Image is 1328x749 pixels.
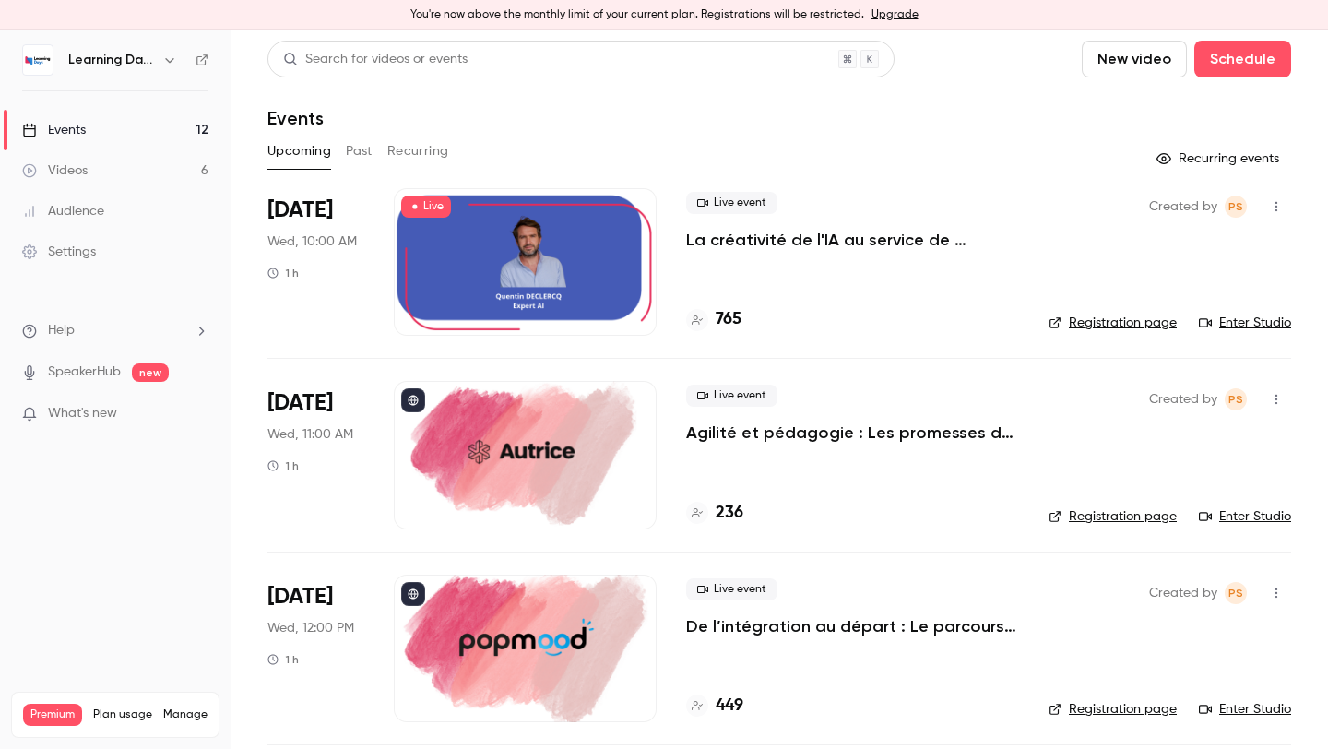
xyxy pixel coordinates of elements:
a: SpeakerHub [48,363,121,382]
a: Registration page [1049,507,1177,526]
button: Past [346,137,373,166]
div: Settings [22,243,96,261]
span: Help [48,321,75,340]
img: Learning Days [23,45,53,75]
a: Enter Studio [1199,700,1291,719]
h1: Events [267,107,324,129]
a: 765 [686,307,741,332]
div: 1 h [267,266,299,280]
a: 236 [686,501,743,526]
button: New video [1082,41,1187,77]
iframe: Noticeable Trigger [186,406,208,422]
a: Registration page [1049,314,1177,332]
button: Upcoming [267,137,331,166]
div: 1 h [267,458,299,473]
h4: 236 [716,501,743,526]
span: Prad Selvarajah [1225,582,1247,604]
div: Events [22,121,86,139]
span: Prad Selvarajah [1225,388,1247,410]
div: Oct 8 Wed, 12:00 PM (Europe/Paris) [267,575,364,722]
span: Wed, 10:00 AM [267,232,357,251]
a: Agilité et pédagogie : Les promesses de l'IA au service de l'expérience apprenante sont-elles ten... [686,422,1019,444]
span: Prad Selvarajah [1225,196,1247,218]
span: What's new [48,404,117,423]
button: Recurring events [1148,144,1291,173]
h4: 765 [716,307,741,332]
span: Plan usage [93,707,152,722]
span: Live event [686,578,777,600]
a: La créativité de l'IA au service de l'expérience apprenante. [686,229,1019,251]
span: [DATE] [267,196,333,225]
div: 1 h [267,652,299,667]
a: Registration page [1049,700,1177,719]
span: Wed, 11:00 AM [267,425,353,444]
a: Manage [163,707,207,722]
button: Recurring [387,137,449,166]
div: Videos [22,161,88,180]
span: Created by [1149,388,1217,410]
button: Schedule [1194,41,1291,77]
span: Created by [1149,582,1217,604]
a: Upgrade [871,7,919,22]
span: [DATE] [267,582,333,612]
div: Search for videos or events [283,50,468,69]
span: Premium [23,704,82,726]
a: 449 [686,694,743,719]
a: Enter Studio [1199,507,1291,526]
div: Oct 8 Wed, 11:00 AM (Europe/Paris) [267,381,364,529]
span: Created by [1149,196,1217,218]
a: De l’intégration au départ : Le parcours collaborateur comme moteur de fidélité et de performance [686,615,1019,637]
span: Live event [686,192,777,214]
span: Wed, 12:00 PM [267,619,354,637]
span: [DATE] [267,388,333,418]
span: Live event [686,385,777,407]
h4: 449 [716,694,743,719]
div: Oct 8 Wed, 10:00 AM (Europe/Paris) [267,188,364,336]
h6: Learning Days [68,51,155,69]
li: help-dropdown-opener [22,321,208,340]
div: Audience [22,202,104,220]
span: PS [1228,582,1243,604]
span: PS [1228,388,1243,410]
a: Enter Studio [1199,314,1291,332]
span: PS [1228,196,1243,218]
span: Live [401,196,451,218]
span: new [132,363,169,382]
